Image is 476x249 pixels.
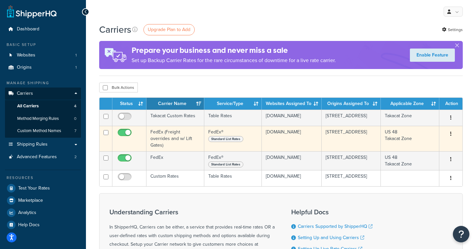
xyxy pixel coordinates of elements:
[5,88,81,138] li: Carriers
[7,5,57,18] a: ShipperHQ Home
[17,116,59,122] span: Method Merging Rules
[5,100,81,112] li: All Carriers
[18,198,43,203] span: Marketplace
[262,170,322,186] td: [DOMAIN_NAME]
[146,110,204,126] td: Takacat Custom Rates
[381,151,439,170] td: US 48 Takacat Zone
[5,175,81,181] div: Resources
[5,42,81,48] div: Basic Setup
[208,161,243,167] span: Standard List Rates
[439,98,462,110] th: Action
[17,154,57,160] span: Advanced Features
[262,98,322,110] th: Websites Assigned To: activate to sort column ascending
[112,98,146,110] th: Status: activate to sort column ascending
[74,154,77,160] span: 2
[5,23,81,35] a: Dashboard
[298,223,373,230] a: Carriers Supported by ShipperHQ
[381,98,439,110] th: Applicable Zone: activate to sort column ascending
[442,25,463,34] a: Settings
[18,210,36,216] span: Analytics
[322,110,381,126] td: [STREET_ADDRESS]
[99,83,138,92] button: Bulk Actions
[322,126,381,151] td: [STREET_ADDRESS]
[5,100,81,112] a: All Carriers 4
[99,41,132,69] img: ad-rules-rateshop-fe6ec290ccb7230408bd80ed9643f0289d75e0ffd9eb532fc0e269fcd187b520.png
[5,125,81,137] li: Custom Method Names
[148,26,190,33] span: Upgrade Plan to Add
[204,110,262,126] td: Table Rates
[17,26,39,32] span: Dashboard
[132,45,336,56] h4: Prepare your business and never miss a sale
[322,151,381,170] td: [STREET_ADDRESS]
[5,61,81,74] a: Origins 1
[262,151,322,170] td: [DOMAIN_NAME]
[5,207,81,219] a: Analytics
[322,98,381,110] th: Origins Assigned To: activate to sort column ascending
[204,126,262,151] td: FedEx®
[5,151,81,163] li: Advanced Features
[5,80,81,86] div: Manage Shipping
[322,170,381,186] td: [STREET_ADDRESS]
[5,113,81,125] li: Method Merging Rules
[5,151,81,163] a: Advanced Features 2
[18,222,40,228] span: Help Docs
[5,61,81,74] li: Origins
[5,219,81,231] a: Help Docs
[453,226,469,242] button: Open Resource Center
[17,91,33,96] span: Carriers
[208,136,243,142] span: Standard List Rates
[146,98,204,110] th: Carrier Name: activate to sort column ascending
[262,126,322,151] td: [DOMAIN_NAME]
[5,49,81,61] li: Websites
[132,56,336,65] p: Set up Backup Carrier Rates for the rare circumstances of downtime for a live rate carrier.
[5,138,81,151] a: Shipping Rules
[5,195,81,206] a: Marketplace
[17,65,32,70] span: Origins
[146,151,204,170] td: FedEx
[17,142,48,147] span: Shipping Rules
[5,125,81,137] a: Custom Method Names 7
[75,65,77,70] span: 1
[18,186,50,191] span: Test Your Rates
[410,49,455,62] a: Enable Feature
[381,110,439,126] td: Takacat Zone
[262,110,322,126] td: [DOMAIN_NAME]
[74,128,76,134] span: 7
[17,103,39,109] span: All Carriers
[146,170,204,186] td: Custom Rates
[17,53,35,58] span: Websites
[204,151,262,170] td: FedEx®
[74,116,76,122] span: 0
[17,128,61,134] span: Custom Method Names
[291,208,377,216] h3: Helpful Docs
[381,126,439,151] td: US 48 Takacat Zone
[99,23,131,36] h1: Carriers
[5,88,81,100] a: Carriers
[109,208,275,216] h3: Understanding Carriers
[298,234,364,241] a: Setting Up and Using Carriers
[143,24,195,35] a: Upgrade Plan to Add
[204,98,262,110] th: Service/Type: activate to sort column ascending
[5,113,81,125] a: Method Merging Rules 0
[75,53,77,58] span: 1
[146,126,204,151] td: FedEx (Freight overrides and w/ Lift Gates)
[74,103,76,109] span: 4
[5,182,81,194] a: Test Your Rates
[204,170,262,186] td: Table Rates
[5,49,81,61] a: Websites 1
